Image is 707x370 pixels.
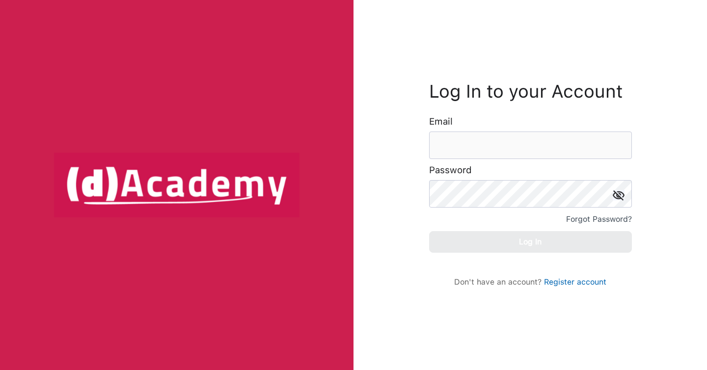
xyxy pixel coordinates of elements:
label: Email [429,117,453,127]
a: Register account [544,277,606,287]
label: Password [429,165,472,175]
h3: Log In to your Account [429,83,632,100]
button: Log In [429,231,632,253]
img: logo [54,153,299,217]
div: Forgot Password? [566,212,632,226]
img: icon [613,190,625,200]
div: Don't have an account? [439,277,622,287]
